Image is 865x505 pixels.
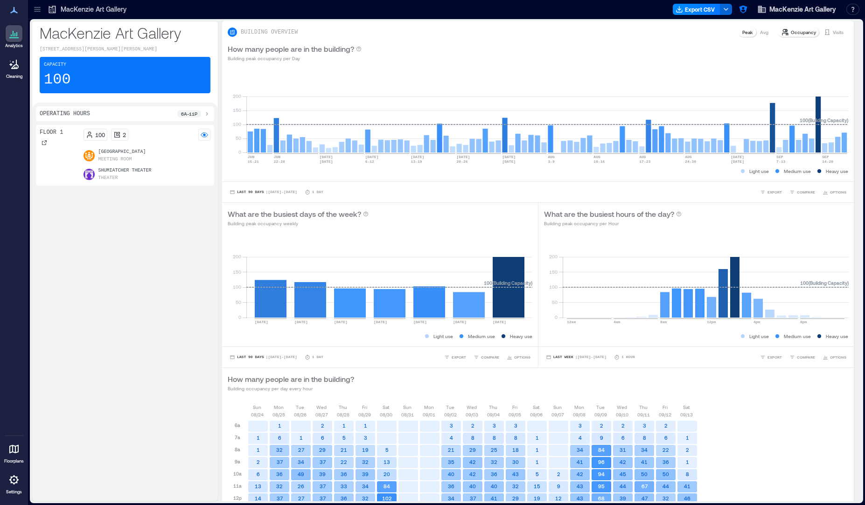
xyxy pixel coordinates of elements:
[384,471,390,477] text: 20
[731,159,744,164] text: [DATE]
[228,187,299,197] button: Last 90 Days |[DATE]-[DATE]
[594,411,607,418] p: 09/09
[593,159,605,164] text: 10-16
[448,459,454,465] text: 35
[512,483,519,489] text: 32
[411,159,422,164] text: 13-19
[468,332,495,340] p: Medium use
[493,422,496,429] text: 3
[536,459,539,465] text: 1
[684,495,691,501] text: 46
[749,332,769,340] p: Light use
[364,435,367,441] text: 3
[40,23,210,42] p: MacKenzie Art Gallery
[686,459,689,465] text: 1
[514,354,530,360] span: OPTIONS
[319,447,326,453] text: 29
[448,447,454,453] text: 21
[233,482,242,490] p: 11a
[533,403,539,411] p: Sat
[469,471,476,477] text: 42
[457,159,468,164] text: 20-26
[639,155,646,159] text: AUG
[620,459,626,465] text: 42
[663,403,668,411] p: Fri
[277,459,283,465] text: 37
[620,471,626,477] text: 45
[548,159,555,164] text: 3-9
[621,435,625,441] text: 6
[491,495,497,501] text: 41
[536,447,539,453] text: 1
[384,459,390,465] text: 13
[257,447,260,453] text: 1
[255,320,268,324] text: [DATE]
[233,494,242,502] p: 12p
[680,411,693,418] p: 09/13
[181,110,197,118] p: 6a - 11p
[341,447,347,453] text: 21
[424,403,434,411] p: Mon
[642,483,648,489] text: 67
[298,471,304,477] text: 49
[2,22,26,51] a: Analytics
[320,483,326,489] text: 37
[598,483,605,489] text: 95
[450,435,453,441] text: 4
[98,156,132,163] p: Meeting Room
[300,435,303,441] text: 1
[620,447,626,453] text: 31
[685,159,696,164] text: 24-30
[641,459,648,465] text: 41
[235,458,240,465] p: 9a
[554,314,557,320] tspan: 0
[341,495,347,501] text: 36
[788,187,817,197] button: COMPARE
[469,447,476,453] text: 29
[493,435,496,441] text: 8
[776,159,785,164] text: 7-13
[548,155,555,159] text: AUG
[241,28,298,36] p: BUILDING OVERVIEW
[577,483,583,489] text: 43
[544,353,608,362] button: Last Week |[DATE]-[DATE]
[257,435,260,441] text: 1
[401,411,414,418] p: 08/31
[433,332,453,340] p: Light use
[544,220,682,227] p: Building peak occupancy per Hour
[276,483,283,489] text: 32
[784,167,811,175] p: Medium use
[567,320,576,324] text: 12am
[1,438,27,467] a: Floorplans
[663,495,669,501] text: 32
[233,284,241,290] tspan: 100
[514,422,517,429] text: 3
[5,43,23,48] p: Analytics
[742,28,753,36] p: Peak
[758,187,784,197] button: EXPORT
[617,403,627,411] p: Wed
[40,46,210,53] p: [STREET_ADDRESS][PERSON_NAME][PERSON_NAME]
[238,314,241,320] tspan: 0
[577,471,583,477] text: 42
[684,483,691,489] text: 41
[512,403,517,411] p: Fri
[660,320,667,324] text: 8am
[685,155,692,159] text: AUG
[467,403,477,411] p: Wed
[298,459,304,465] text: 34
[315,411,328,418] p: 08/27
[512,447,519,453] text: 18
[830,189,846,195] span: OPTIONS
[233,470,242,477] p: 10a
[514,435,517,441] text: 8
[374,320,387,324] text: [DATE]
[365,155,379,159] text: [DATE]
[319,471,326,477] text: 39
[826,332,848,340] p: Heavy use
[573,411,586,418] p: 09/08
[489,403,497,411] p: Thu
[95,131,105,138] p: 100
[278,422,281,429] text: 1
[553,403,562,411] p: Sun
